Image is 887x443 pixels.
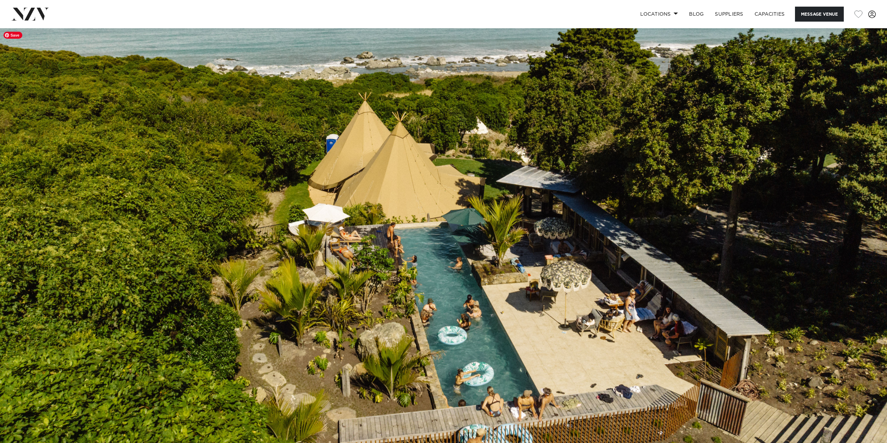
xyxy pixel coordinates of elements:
a: Capacities [749,7,790,22]
a: Locations [635,7,683,22]
a: SUPPLIERS [709,7,749,22]
a: BLOG [683,7,709,22]
span: Save [3,32,22,39]
img: nzv-logo.png [11,8,49,20]
button: Message Venue [795,7,844,22]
